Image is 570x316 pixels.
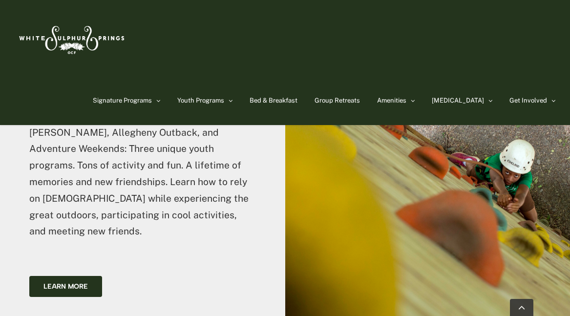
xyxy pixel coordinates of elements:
a: Amenities [377,76,415,125]
img: White Sulphur Springs Logo [15,15,127,61]
span: Group Retreats [315,97,360,104]
span: Amenities [377,97,406,104]
a: Signature Programs [93,76,160,125]
span: Get Involved [509,97,547,104]
a: [MEDICAL_DATA] [432,76,492,125]
a: Learn more [29,276,102,297]
span: Youth Programs [177,97,224,104]
span: Signature Programs [93,97,152,104]
span: [MEDICAL_DATA] [432,97,484,104]
p: [PERSON_NAME], Allegheny Outback, and Adventure Weekends: Three unique youth programs. Tons of ac... [29,125,256,240]
span: Learn more [43,282,88,291]
a: Get Involved [509,76,555,125]
a: Youth Programs [177,76,232,125]
span: Bed & Breakfast [250,97,297,104]
a: Bed & Breakfast [250,76,297,125]
a: Group Retreats [315,76,360,125]
nav: Main Menu Sticky [93,76,555,125]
